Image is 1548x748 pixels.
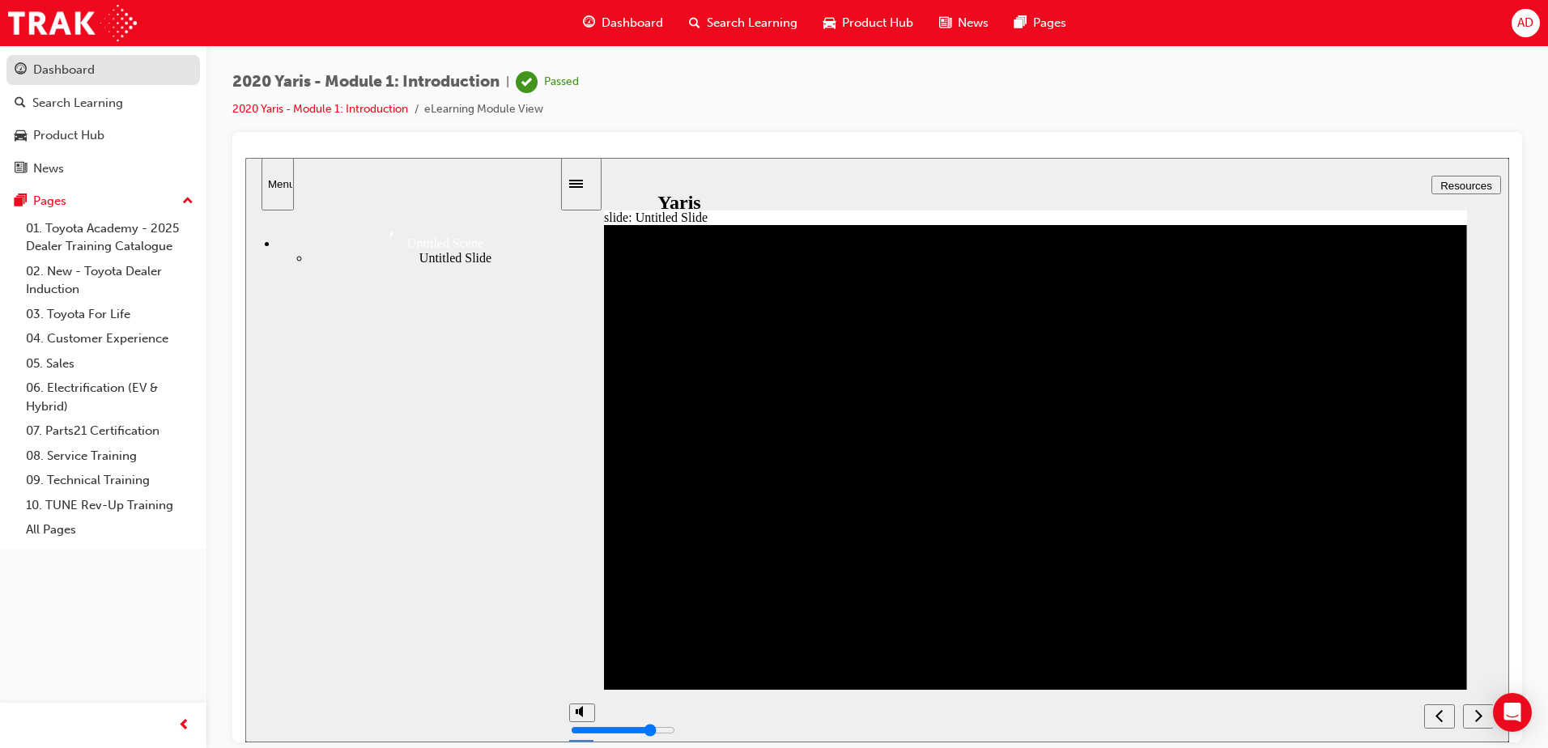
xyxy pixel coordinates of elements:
[823,13,836,33] span: car-icon
[178,716,190,736] span: prev-icon
[1033,14,1066,32] span: Pages
[19,419,200,444] a: 07. Parts21 Certification
[15,63,27,78] span: guage-icon
[842,14,913,32] span: Product Hub
[1179,546,1210,571] button: previous
[15,129,27,143] span: car-icon
[602,14,663,32] span: Dashboard
[506,73,509,91] span: |
[19,517,200,542] a: All Pages
[1179,532,1248,584] nav: slide navigation
[23,20,42,32] div: Menu
[958,14,989,32] span: News
[19,326,200,351] a: 04. Customer Experience
[1218,546,1248,571] button: next
[6,186,200,216] button: Pages
[1512,9,1540,37] button: AD
[516,71,538,93] span: learningRecordVerb_PASS-icon
[583,13,595,33] span: guage-icon
[19,216,200,259] a: 01. Toyota Academy - 2025 Dealer Training Catalogue
[19,493,200,518] a: 10. TUNE Rev-Up Training
[1517,14,1533,32] span: AD
[810,6,926,40] a: car-iconProduct Hub
[232,102,408,116] a: 2020 Yaris - Module 1: Introduction
[676,6,810,40] a: search-iconSearch Learning
[15,162,27,176] span: news-icon
[33,61,95,79] div: Dashboard
[6,55,200,85] a: Dashboard
[15,96,26,111] span: search-icon
[6,88,200,118] a: Search Learning
[32,66,316,93] div: Untitled Scene
[6,154,200,184] a: News
[6,121,200,151] a: Product Hub
[325,566,430,579] input: volume
[33,159,64,178] div: News
[19,444,200,469] a: 08. Service Training
[544,74,579,90] div: Passed
[424,100,543,119] li: eLearning Module View
[15,194,27,209] span: pages-icon
[707,14,797,32] span: Search Learning
[1493,693,1532,732] div: Open Intercom Messenger
[1014,13,1027,33] span: pages-icon
[19,468,200,493] a: 09. Technical Training
[33,126,104,145] div: Product Hub
[324,532,348,584] div: misc controls
[32,94,123,113] div: Search Learning
[232,73,500,91] span: 2020 Yaris - Module 1: Introduction
[1195,22,1247,34] span: Resources
[570,6,676,40] a: guage-iconDashboard
[689,13,700,33] span: search-icon
[8,5,137,41] img: Trak
[33,192,66,210] div: Pages
[324,546,350,564] button: volume
[19,376,200,419] a: 06. Electrification (EV & Hybrid)
[19,259,200,302] a: 02. New - Toyota Dealer Induction
[19,351,200,376] a: 05. Sales
[6,52,200,186] button: DashboardSearch LearningProduct HubNews
[939,13,951,33] span: news-icon
[182,191,193,212] span: up-icon
[65,93,316,108] div: Untitled Slide
[926,6,1002,40] a: news-iconNews
[19,302,200,327] a: 03. Toyota For Life
[1002,6,1079,40] a: pages-iconPages
[1186,18,1256,36] button: Resources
